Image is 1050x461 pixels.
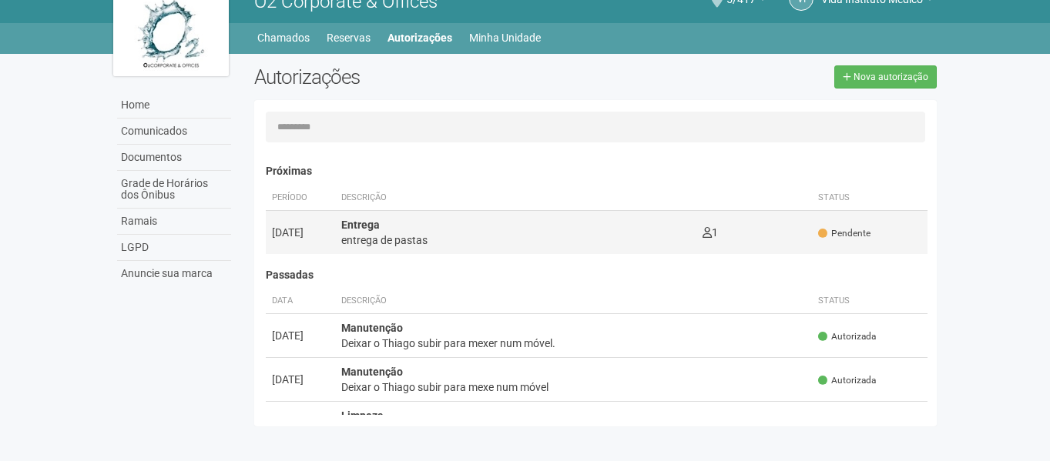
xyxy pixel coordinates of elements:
[341,322,403,334] strong: Manutenção
[117,171,231,209] a: Grade de Horários dos Ônibus
[812,289,928,314] th: Status
[272,328,329,343] div: [DATE]
[272,372,329,387] div: [DATE]
[818,227,871,240] span: Pendente
[818,330,876,343] span: Autorizada
[266,165,928,177] h4: Próximas
[854,72,928,82] span: Nova autorização
[834,65,937,89] a: Nova autorização
[469,27,541,48] a: Minha Unidade
[254,65,584,89] h2: Autorizações
[341,409,384,422] strong: Limpeza
[117,235,231,261] a: LGPD
[257,27,310,48] a: Chamados
[341,379,807,395] div: Deixar o Thiago subir para mexe num móvel
[335,289,813,314] th: Descrição
[703,226,718,239] span: 1
[818,374,876,387] span: Autorizada
[341,336,807,351] div: Deixar o Thiago subir para mexer num móvel.
[117,261,231,286] a: Anuncie sua marca
[117,209,231,235] a: Ramais
[327,27,371,48] a: Reservas
[812,185,928,211] th: Status
[341,366,403,378] strong: Manutenção
[272,225,329,240] div: [DATE]
[341,232,690,248] div: entrega de pastas
[335,185,696,211] th: Descrição
[266,269,928,281] h4: Passadas
[266,185,335,211] th: Período
[387,27,452,48] a: Autorizações
[266,289,335,314] th: Data
[341,219,380,231] strong: Entrega
[117,119,231,145] a: Comunicados
[117,92,231,119] a: Home
[117,145,231,171] a: Documentos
